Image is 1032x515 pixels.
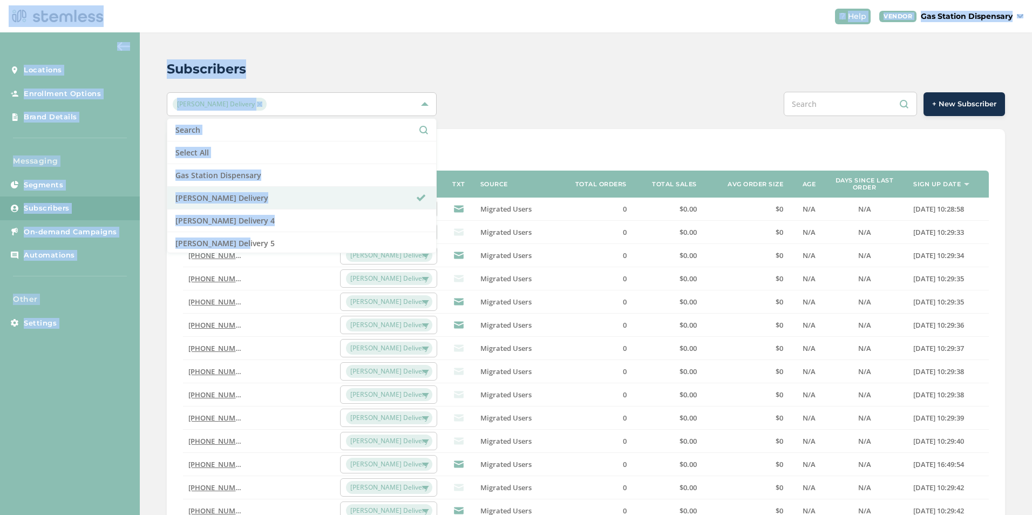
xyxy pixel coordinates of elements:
[803,320,816,330] span: N/A
[188,367,250,376] a: [PHONE_NUMBER]
[913,274,983,283] label: 2022-12-11 10:29:35
[346,295,432,308] span: [PERSON_NAME] Delivery
[858,483,871,492] span: N/A
[776,367,783,376] span: $0
[803,436,816,446] span: N/A
[480,390,556,399] label: Migrated Users
[708,274,784,283] label: $0
[567,367,627,376] label: 0
[480,181,508,188] label: Source
[680,227,697,237] span: $0.00
[567,390,627,399] label: 0
[858,436,871,446] span: N/A
[913,297,983,307] label: 2022-12-11 10:29:35
[913,483,983,492] label: 2022-12-11 10:29:42
[188,413,250,423] a: [PHONE_NUMBER]
[680,367,697,376] span: $0.00
[480,483,532,492] span: Migrated Users
[879,11,916,22] div: VENDOR
[826,274,902,283] label: N/A
[776,297,783,307] span: $0
[728,181,783,188] label: Avg order size
[858,459,871,469] span: N/A
[480,483,556,492] label: Migrated Users
[480,251,556,260] label: Migrated Users
[776,436,783,446] span: $0
[803,204,816,214] span: N/A
[803,367,816,376] span: N/A
[803,390,816,399] span: N/A
[188,367,242,376] label: (661) 904-9252
[913,483,964,492] span: [DATE] 10:29:42
[913,344,983,353] label: 2022-12-11 10:29:37
[567,205,627,214] label: 0
[826,177,902,191] label: Days since last order
[826,390,902,399] label: N/A
[680,390,697,399] span: $0.00
[913,343,964,353] span: [DATE] 10:29:37
[623,343,627,353] span: 0
[858,274,871,283] span: N/A
[680,436,697,446] span: $0.00
[794,390,816,399] label: N/A
[480,321,556,330] label: Migrated Users
[826,437,902,446] label: N/A
[637,274,697,283] label: $0.00
[913,367,964,376] span: [DATE] 10:29:38
[480,227,532,237] span: Migrated Users
[708,228,784,237] label: $0
[858,320,871,330] span: N/A
[188,321,242,330] label: (805) 298-6314
[188,437,242,446] label: (818) 439-4751
[575,181,627,188] label: Total orders
[913,459,964,469] span: [DATE] 16:49:54
[480,204,532,214] span: Migrated Users
[24,180,63,191] span: Segments
[858,227,871,237] span: N/A
[964,183,969,186] img: icon-sort-1e1d7615.svg
[637,437,697,446] label: $0.00
[623,483,627,492] span: 0
[188,460,242,469] label: (661) 607-1470
[794,437,816,446] label: N/A
[188,414,242,423] label: (661) 309-8973
[188,390,242,399] label: (818) 633-3813
[803,250,816,260] span: N/A
[567,483,627,492] label: 0
[188,390,250,399] a: [PHONE_NUMBER]
[913,227,964,237] span: [DATE] 10:29:33
[480,344,556,353] label: Migrated Users
[480,367,532,376] span: Migrated Users
[167,232,436,255] li: [PERSON_NAME] Delivery 5
[680,320,697,330] span: $0.00
[708,437,784,446] label: $0
[924,92,1005,116] button: + New Subscriber
[346,411,432,424] span: [PERSON_NAME] Delivery
[257,101,262,107] img: icon-close-accent-8a337256.svg
[708,205,784,214] label: $0
[637,205,697,214] label: $0.00
[567,321,627,330] label: 0
[826,321,902,330] label: N/A
[848,11,866,22] span: Help
[803,483,816,492] span: N/A
[188,344,242,353] label: (661) 964-9196
[623,297,627,307] span: 0
[708,251,784,260] label: $0
[858,343,871,353] span: N/A
[623,320,627,330] span: 0
[167,141,436,164] li: Select All
[24,250,75,261] span: Automations
[623,436,627,446] span: 0
[167,164,436,187] li: Gas Station Dispensary
[480,367,556,376] label: Migrated Users
[623,274,627,283] span: 0
[858,413,871,423] span: N/A
[567,460,627,469] label: 0
[188,274,250,283] a: [PHONE_NUMBER]
[637,390,697,399] label: $0.00
[24,89,101,99] span: Enrollment Options
[913,414,983,423] label: 2022-12-11 10:29:39
[776,390,783,399] span: $0
[680,483,697,492] span: $0.00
